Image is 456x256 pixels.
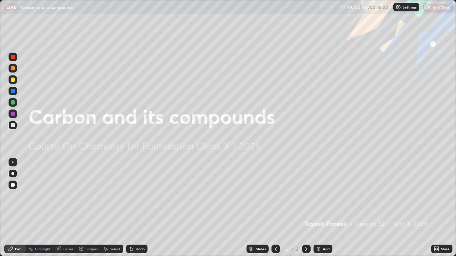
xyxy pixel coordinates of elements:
div: Slides [256,247,266,251]
div: Add [323,247,330,251]
div: Eraser [63,247,73,251]
p: Settings [403,5,416,9]
button: End Class [424,3,452,11]
img: class-settings-icons [395,4,401,10]
div: 2 [283,247,290,251]
p: Carbon and its compounds [21,4,73,10]
div: 2 [295,246,299,252]
div: Highlight [35,247,51,251]
div: Pen [15,247,21,251]
img: add-slide-button [316,246,321,252]
div: Shapes [85,247,98,251]
div: Undo [136,247,145,251]
img: end-class-cross [426,4,432,10]
p: LIVE [6,4,16,10]
div: Select [110,247,120,251]
div: / [291,247,294,251]
div: More [441,247,450,251]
